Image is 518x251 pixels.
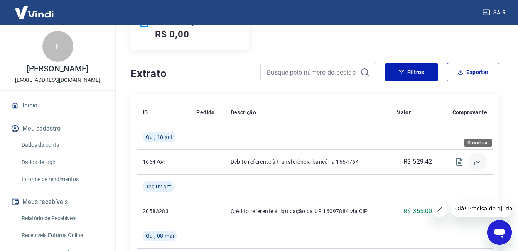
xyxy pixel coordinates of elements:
[469,153,487,171] span: Download
[452,109,487,116] p: Comprovante
[15,76,100,84] p: [EMAIL_ADDRESS][DOMAIN_NAME]
[196,109,214,116] p: Pedido
[143,207,184,215] p: 20583283
[231,158,385,166] p: Débito referente à transferência bancária 1664764
[487,220,512,245] iframe: Botão para abrir a janela de mensagens
[385,63,438,81] button: Filtros
[143,109,148,116] p: ID
[451,200,512,217] iframe: Mensagem da empresa
[9,97,106,114] a: Início
[447,63,499,81] button: Exportar
[267,66,357,78] input: Busque pelo número do pedido
[464,139,492,147] div: Download
[19,171,106,187] a: Informe de rendimentos
[402,157,432,166] p: -R$ 529,42
[146,232,174,240] span: Qui, 08 mai
[130,66,251,81] h4: Extrato
[19,210,106,226] a: Relatório de Recebíveis
[397,109,411,116] p: Valor
[450,153,469,171] span: Visualizar
[231,207,385,215] p: Crédito referente à liquidação da UR 16097884 via CIP
[146,183,171,190] span: Ter, 02 set
[403,207,432,216] p: R$ 355,00
[143,158,184,166] p: 1664764
[9,193,106,210] button: Meus recebíveis
[231,109,256,116] p: Descrição
[19,227,106,243] a: Recebíveis Futuros Online
[9,0,59,24] img: Vindi
[146,133,172,141] span: Qui, 18 set
[9,120,106,137] button: Meu cadastro
[42,31,73,62] div: F
[19,137,106,153] a: Dados da conta
[5,5,65,12] span: Olá! Precisa de ajuda?
[432,202,447,217] iframe: Fechar mensagem
[19,154,106,170] a: Dados de login
[481,5,509,20] button: Sair
[27,65,88,73] p: [PERSON_NAME]
[155,28,189,41] h5: R$ 0,00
